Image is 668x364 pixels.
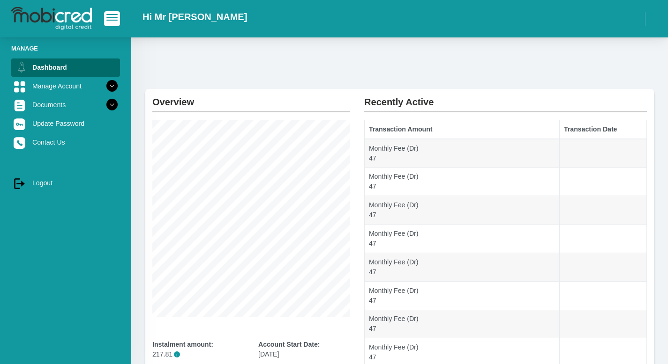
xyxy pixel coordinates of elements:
th: Transaction Amount [365,120,560,139]
a: Manage Account [11,77,120,95]
b: Account Start Date: [258,341,320,348]
div: [DATE] [258,340,350,359]
img: logo-mobicred.svg [11,7,92,30]
td: Monthly Fee (Dr) 47 [365,310,560,338]
td: Monthly Fee (Dr) 47 [365,139,560,167]
p: 217.81 [152,349,244,359]
a: Contact Us [11,133,120,151]
h2: Hi Mr [PERSON_NAME] [143,11,247,22]
td: Monthly Fee (Dr) 47 [365,253,560,281]
b: Instalment amount: [152,341,213,348]
a: Dashboard [11,58,120,76]
a: Logout [11,174,120,192]
h2: Overview [152,89,350,108]
li: Manage [11,44,120,53]
th: Transaction Date [560,120,647,139]
td: Monthly Fee (Dr) 47 [365,196,560,225]
a: Update Password [11,115,120,132]
td: Monthly Fee (Dr) 47 [365,167,560,196]
span: i [174,351,180,357]
td: Monthly Fee (Dr) 47 [365,281,560,310]
a: Documents [11,96,120,114]
h2: Recently Active [364,89,647,108]
td: Monthly Fee (Dr) 47 [365,225,560,253]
